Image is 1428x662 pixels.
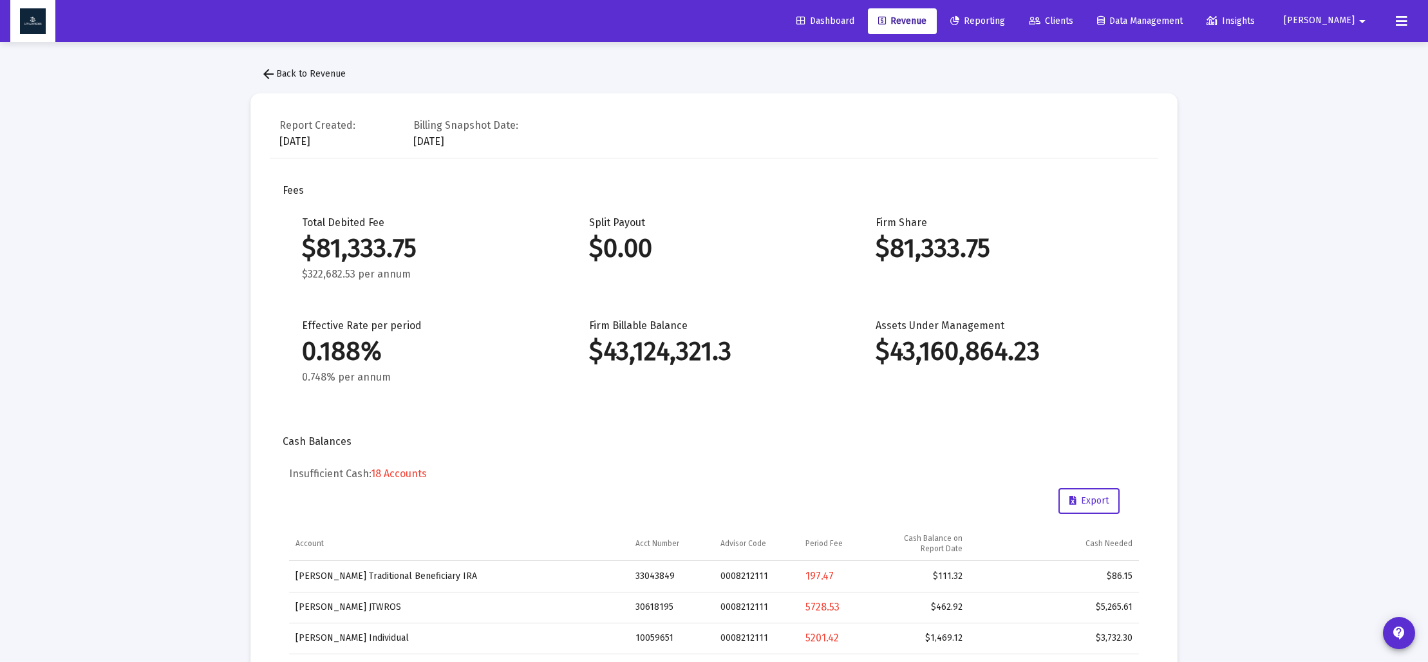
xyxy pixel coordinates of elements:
[283,184,1145,197] div: Fees
[302,216,550,281] div: Total Debited Fee
[1019,8,1084,34] a: Clients
[302,268,550,281] div: $322,682.53 per annum
[876,216,1124,281] div: Firm Share
[629,592,714,623] td: 30618195
[589,216,838,281] div: Split Payout
[796,15,854,26] span: Dashboard
[876,345,1124,358] div: $43,160,864.23
[296,538,324,549] div: Account
[279,116,355,148] div: [DATE]
[1087,8,1193,34] a: Data Management
[261,68,346,79] span: Back to Revenue
[1196,8,1265,34] a: Insights
[884,527,969,561] td: Column Cash Balance on Report Date
[302,345,550,358] div: 0.188%
[975,570,1132,583] div: $86.15
[589,345,838,358] div: $43,124,321.3
[302,242,550,255] div: $81,333.75
[805,570,878,583] div: 197.47
[1058,488,1120,514] button: Export
[261,66,276,82] mat-icon: arrow_back
[1097,15,1183,26] span: Data Management
[20,8,46,34] img: Dashboard
[799,527,884,561] td: Column Period Fee
[890,601,963,614] div: $462.92
[1391,625,1407,641] mat-icon: contact_support
[868,8,937,34] a: Revenue
[629,623,714,654] td: 10059651
[890,570,963,583] div: $111.32
[720,538,766,549] div: Advisor Code
[878,15,926,26] span: Revenue
[289,623,629,654] td: [PERSON_NAME] Individual
[289,468,1139,480] h5: Insufficient Cash:
[371,468,427,480] span: 18 Accounts
[283,435,1145,448] div: Cash Balances
[302,319,550,384] div: Effective Rate per period
[950,15,1005,26] span: Reporting
[1207,15,1255,26] span: Insights
[876,242,1124,255] div: $81,333.75
[805,601,878,614] div: 5728.53
[302,371,550,384] div: 0.748% per annum
[1029,15,1073,26] span: Clients
[890,632,963,645] div: $1,469.12
[969,527,1139,561] td: Column Cash Needed
[714,623,799,654] td: 0008212111
[940,8,1015,34] a: Reporting
[1284,15,1355,26] span: [PERSON_NAME]
[629,527,714,561] td: Column Acct Number
[714,592,799,623] td: 0008212111
[975,632,1132,645] div: $3,732.30
[413,116,518,148] div: [DATE]
[589,319,838,384] div: Firm Billable Balance
[786,8,865,34] a: Dashboard
[289,527,629,561] td: Column Account
[1355,8,1370,34] mat-icon: arrow_drop_down
[413,119,518,132] div: Billing Snapshot Date:
[635,538,679,549] div: Acct Number
[1085,538,1132,549] div: Cash Needed
[1069,495,1109,506] span: Export
[1268,8,1386,33] button: [PERSON_NAME]
[975,601,1132,614] div: $5,265.61
[279,119,355,132] div: Report Created:
[805,632,878,645] div: 5201.42
[289,592,629,623] td: [PERSON_NAME] JTWROS
[289,561,629,592] td: [PERSON_NAME] Traditional Beneficiary IRA
[629,561,714,592] td: 33043849
[876,319,1124,384] div: Assets Under Management
[805,538,843,549] div: Period Fee
[890,533,963,554] div: Cash Balance on Report Date
[250,61,356,87] button: Back to Revenue
[714,561,799,592] td: 0008212111
[589,242,838,255] div: $0.00
[714,527,799,561] td: Column Advisor Code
